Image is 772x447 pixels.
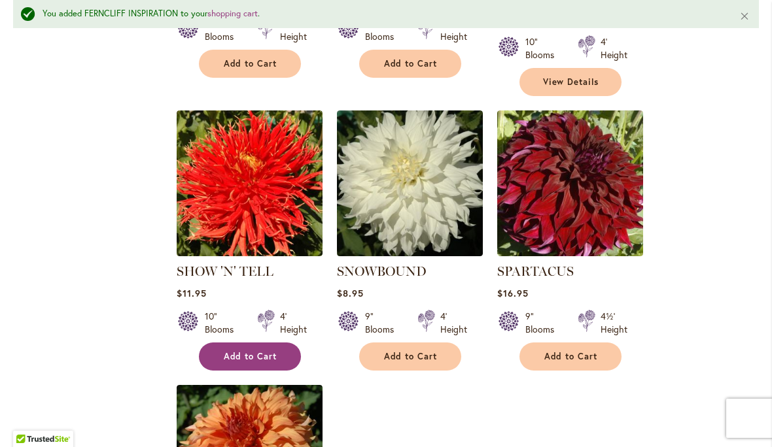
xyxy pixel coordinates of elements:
img: Spartacus [497,110,643,256]
span: $16.95 [497,287,529,299]
div: 4' Height [280,310,307,336]
span: Add to Cart [544,351,598,362]
span: View Details [543,76,599,88]
div: 4½' Height [440,17,467,43]
button: Add to Cart [199,50,301,78]
span: Add to Cart [384,58,438,69]
button: Add to Cart [359,342,461,371]
div: 9" Blooms [365,310,402,336]
img: SHOW 'N' TELL [177,110,323,256]
div: 9" Blooms [365,17,402,43]
div: 9" Blooms [525,310,562,336]
div: 4' Height [601,35,627,61]
div: 4½' Height [601,310,627,336]
div: 10" Blooms [205,310,241,336]
button: Add to Cart [199,342,301,371]
img: Snowbound [337,110,483,256]
a: Snowbound [337,246,483,259]
span: Add to Cart [224,351,277,362]
iframe: Launch Accessibility Center [10,401,46,437]
button: Add to Cart [519,342,622,371]
a: Spartacus [497,246,643,259]
a: SNOWBOUND [337,263,427,279]
div: You added FERNCLIFF INSPIRATION to your . [43,8,720,20]
span: $11.95 [177,287,207,299]
div: 4' Height [280,17,307,43]
button: Add to Cart [359,50,461,78]
a: SHOW 'N' TELL [177,246,323,259]
div: 10" Blooms [525,35,562,61]
a: SPARTACUS [497,263,574,279]
a: shopping cart [207,8,258,19]
div: 10" Blooms [205,17,241,43]
span: Add to Cart [224,58,277,69]
a: View Details [519,68,622,96]
div: 4' Height [440,310,467,336]
span: Add to Cart [384,351,438,362]
span: $8.95 [337,287,364,299]
a: SHOW 'N' TELL [177,263,273,279]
